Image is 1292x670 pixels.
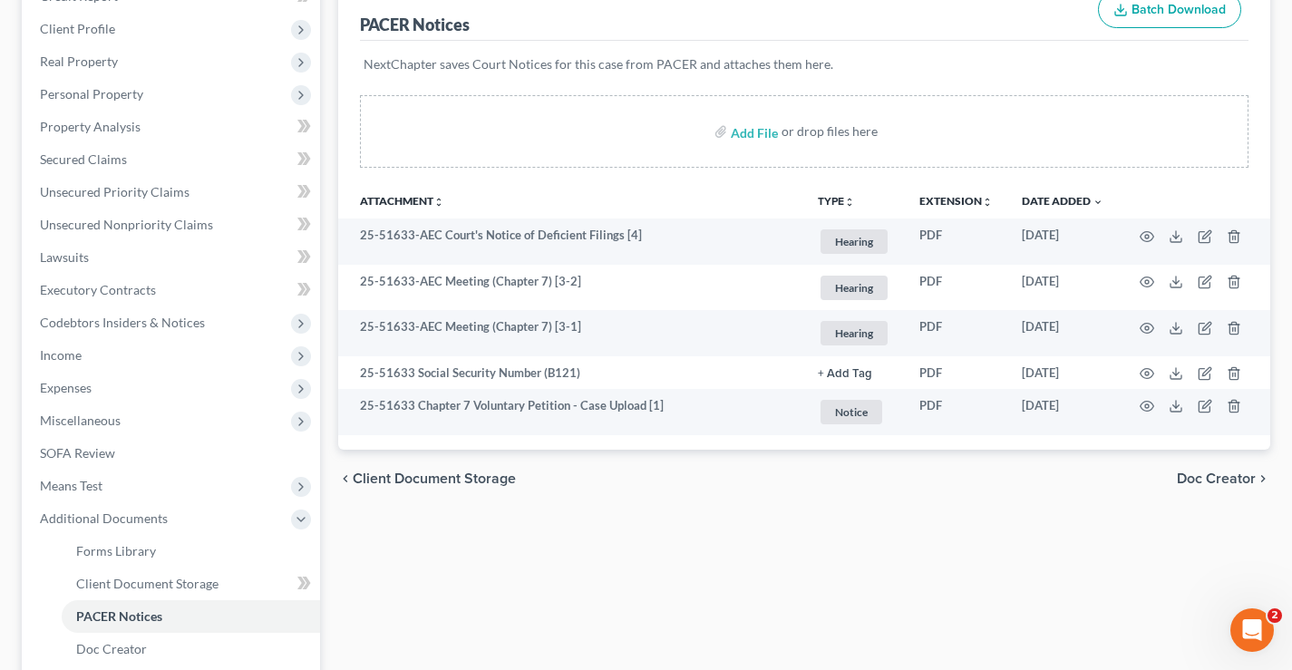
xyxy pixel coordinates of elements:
[1007,265,1118,311] td: [DATE]
[360,14,470,35] div: PACER Notices
[821,400,882,424] span: Notice
[818,364,890,382] a: + Add Tag
[40,86,143,102] span: Personal Property
[25,241,320,274] a: Lawsuits
[821,321,888,345] span: Hearing
[1093,197,1103,208] i: expand_more
[25,176,320,209] a: Unsecured Priority Claims
[40,217,213,232] span: Unsecured Nonpriority Claims
[982,197,993,208] i: unfold_more
[62,600,320,633] a: PACER Notices
[338,471,516,486] button: chevron_left Client Document Storage
[821,276,888,300] span: Hearing
[25,143,320,176] a: Secured Claims
[1007,356,1118,389] td: [DATE]
[40,315,205,330] span: Codebtors Insiders & Notices
[62,568,320,600] a: Client Document Storage
[338,356,803,389] td: 25-51633 Social Security Number (B121)
[40,510,168,526] span: Additional Documents
[25,111,320,143] a: Property Analysis
[1268,608,1282,623] span: 2
[905,310,1007,356] td: PDF
[818,368,872,380] button: + Add Tag
[76,641,147,656] span: Doc Creator
[40,347,82,363] span: Income
[782,122,878,141] div: or drop files here
[62,633,320,665] a: Doc Creator
[338,389,803,435] td: 25-51633 Chapter 7 Voluntary Petition - Case Upload [1]
[905,356,1007,389] td: PDF
[360,194,444,208] a: Attachmentunfold_more
[353,471,516,486] span: Client Document Storage
[818,318,890,348] a: Hearing
[844,197,855,208] i: unfold_more
[25,274,320,306] a: Executory Contracts
[433,197,444,208] i: unfold_more
[40,445,115,461] span: SOFA Review
[919,194,993,208] a: Extensionunfold_more
[40,119,141,134] span: Property Analysis
[40,282,156,297] span: Executory Contracts
[818,227,890,257] a: Hearing
[25,437,320,470] a: SOFA Review
[40,478,102,493] span: Means Test
[821,229,888,254] span: Hearing
[1007,310,1118,356] td: [DATE]
[905,218,1007,265] td: PDF
[76,608,162,624] span: PACER Notices
[338,310,803,356] td: 25-51633-AEC Meeting (Chapter 7) [3-1]
[1230,608,1274,652] iframe: Intercom live chat
[76,543,156,558] span: Forms Library
[40,413,121,428] span: Miscellaneous
[40,151,127,167] span: Secured Claims
[818,273,890,303] a: Hearing
[364,55,1245,73] p: NextChapter saves Court Notices for this case from PACER and attaches them here.
[40,249,89,265] span: Lawsuits
[818,397,890,427] a: Notice
[1007,218,1118,265] td: [DATE]
[818,196,855,208] button: TYPEunfold_more
[1022,194,1103,208] a: Date Added expand_more
[1256,471,1270,486] i: chevron_right
[40,21,115,36] span: Client Profile
[40,53,118,69] span: Real Property
[1007,389,1118,435] td: [DATE]
[76,576,219,591] span: Client Document Storage
[905,389,1007,435] td: PDF
[338,218,803,265] td: 25-51633-AEC Court's Notice of Deficient Filings [4]
[338,471,353,486] i: chevron_left
[25,209,320,241] a: Unsecured Nonpriority Claims
[905,265,1007,311] td: PDF
[1177,471,1256,486] span: Doc Creator
[338,265,803,311] td: 25-51633-AEC Meeting (Chapter 7) [3-2]
[62,535,320,568] a: Forms Library
[1132,2,1226,17] span: Batch Download
[40,184,189,199] span: Unsecured Priority Claims
[1177,471,1270,486] button: Doc Creator chevron_right
[40,380,92,395] span: Expenses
